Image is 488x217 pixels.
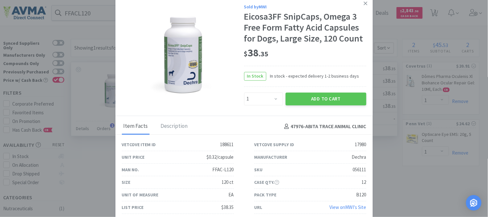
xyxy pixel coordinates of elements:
[122,204,144,211] div: List Price
[122,118,150,135] div: Item Facts
[244,72,266,80] span: In Stock
[244,47,269,60] span: 38
[330,204,366,210] a: View onMWI's Site
[362,178,366,186] div: 12
[254,141,294,148] div: Vetcove Supply ID
[122,179,131,186] div: Size
[122,166,139,173] div: Man No.
[352,153,366,161] div: Dechra
[254,191,277,198] div: Pack Type
[466,195,482,211] div: Open Intercom Messenger
[222,178,234,186] div: 120 ct
[244,3,366,10] div: Sold by MWI
[220,141,234,148] div: 188611
[244,50,248,59] span: $
[229,191,234,199] div: EA
[266,73,359,80] span: In stock - expected delivery 1-2 business days
[259,50,269,59] span: . 35
[122,154,145,161] div: Unit Price
[353,166,366,174] div: 056111
[122,141,156,148] div: Vetcove Item ID
[207,153,234,161] div: $0.32/capsule
[254,179,279,186] div: Case Qty.
[159,118,189,135] div: Description
[286,92,366,105] button: Add to Cart
[244,12,366,44] div: Eicosa3FF SnipCaps, Omega 3 Free Form Fatty Acid Capsules for Dogs, Large Size, 120 Count
[145,12,220,96] img: bb761f9cbecd46c8bc627fd8b7c9e6d3_17980.png
[356,191,366,199] div: B120
[254,166,263,173] div: SKU
[222,203,234,211] div: $38.35
[282,122,366,131] h4: 47976 - ABITA TRACE ANIMAL CLINIC
[254,204,262,211] div: URL
[254,154,288,161] div: Manufacturer
[213,166,234,174] div: FFAC-L120
[355,141,366,148] div: 17980
[122,191,159,198] div: Unit of Measure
